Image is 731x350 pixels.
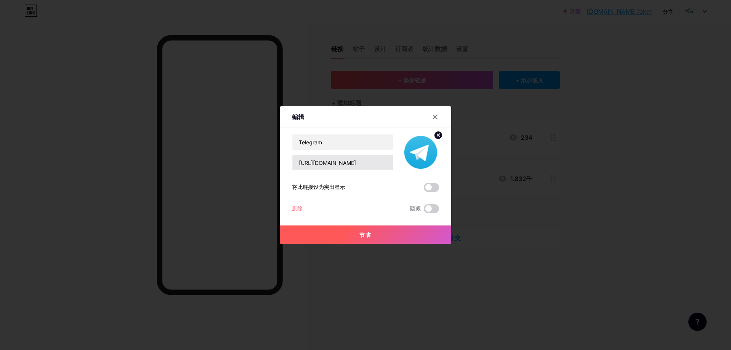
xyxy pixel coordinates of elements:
input: 网址 [292,155,393,170]
font: 编辑 [292,113,304,121]
font: 隐藏 [410,205,421,211]
button: 节省 [280,225,451,244]
input: 标题 [292,134,393,150]
font: 删除 [292,205,303,211]
img: 缩略图链接 [402,134,439,171]
font: 将此链接设为突出显示 [292,184,345,190]
font: 节省 [359,232,372,238]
